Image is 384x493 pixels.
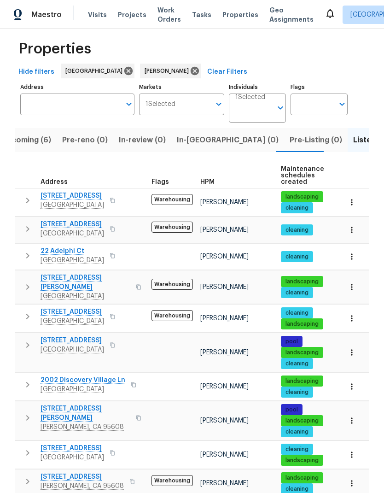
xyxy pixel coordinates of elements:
span: landscaping [282,278,322,286]
span: cleaning [282,485,312,493]
span: pool [282,338,302,346]
span: [PERSON_NAME] [200,349,249,356]
span: landscaping [282,320,322,328]
span: [PERSON_NAME] [200,452,249,458]
span: 1 Selected [145,100,175,108]
span: HPM [200,179,215,185]
label: Markets [139,84,225,90]
span: Warehousing [151,475,193,486]
span: [PERSON_NAME] [200,227,249,233]
span: Hide filters [18,66,54,78]
span: Properties [222,10,258,19]
button: Open [274,101,287,114]
span: landscaping [282,377,322,385]
span: [PERSON_NAME] [200,315,249,322]
span: Flags [151,179,169,185]
span: landscaping [282,349,322,357]
span: pool [282,406,302,414]
span: landscaping [282,457,322,464]
span: Warehousing [151,310,193,321]
span: Pre-Listing (0) [290,134,342,147]
span: cleaning [282,446,312,453]
button: Open [212,98,225,111]
span: [PERSON_NAME] [200,417,249,424]
span: Pre-reno (0) [62,134,108,147]
span: [GEOGRAPHIC_DATA] [65,66,126,76]
span: landscaping [282,193,322,201]
span: cleaning [282,289,312,297]
button: Hide filters [15,64,58,81]
div: [PERSON_NAME] [140,64,201,78]
button: Open [122,98,135,111]
span: cleaning [282,360,312,368]
span: [PERSON_NAME] [200,284,249,290]
label: Individuals [229,84,286,90]
button: Clear Filters [204,64,251,81]
span: Maintenance schedules created [281,166,324,185]
label: Flags [291,84,348,90]
span: cleaning [282,253,312,261]
span: [PERSON_NAME] [200,199,249,205]
div: [GEOGRAPHIC_DATA] [61,64,134,78]
span: In-[GEOGRAPHIC_DATA] (0) [177,134,279,147]
span: cleaning [282,428,312,436]
span: cleaning [282,388,312,396]
span: Visits [88,10,107,19]
span: In-review (0) [119,134,166,147]
label: Address [20,84,134,90]
span: Warehousing [151,194,193,205]
span: Properties [18,44,91,53]
span: Tasks [192,12,211,18]
span: [PERSON_NAME] [145,66,192,76]
span: cleaning [282,309,312,317]
span: 1 Selected [235,94,265,101]
span: Maestro [31,10,62,19]
span: [PERSON_NAME] [200,383,249,390]
span: Work Orders [157,6,181,24]
span: [PERSON_NAME] [200,253,249,260]
span: Warehousing [151,279,193,290]
span: Geo Assignments [269,6,314,24]
span: Projects [118,10,146,19]
span: Warehousing [151,222,193,233]
span: Clear Filters [207,66,247,78]
span: [PERSON_NAME] [200,480,249,487]
span: landscaping [282,417,322,425]
span: landscaping [282,474,322,482]
span: cleaning [282,226,312,234]
button: Open [336,98,349,111]
span: Address [41,179,68,185]
span: Upcoming (6) [1,134,51,147]
span: cleaning [282,204,312,212]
